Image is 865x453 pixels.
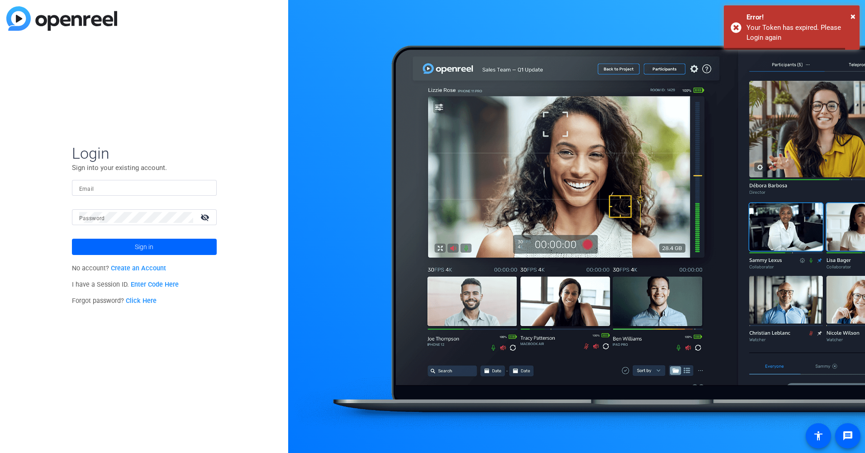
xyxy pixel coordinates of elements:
[746,23,853,43] div: Your Token has expired. Please Login again
[72,163,217,173] p: Sign into your existing account.
[79,186,94,192] mat-label: Email
[72,281,179,288] span: I have a Session ID.
[79,183,209,193] input: Enter Email Address
[195,211,217,224] mat-icon: visibility_off
[851,11,855,22] span: ×
[72,264,166,272] span: No account?
[131,281,179,288] a: Enter Code Here
[135,236,153,258] span: Sign in
[842,430,853,441] mat-icon: message
[111,264,166,272] a: Create an Account
[79,215,105,222] mat-label: Password
[813,430,824,441] mat-icon: accessibility
[746,12,853,23] div: Error!
[72,144,217,163] span: Login
[72,297,157,305] span: Forgot password?
[72,239,217,255] button: Sign in
[6,6,117,31] img: blue-gradient.svg
[851,9,855,23] button: Close
[126,297,157,305] a: Click Here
